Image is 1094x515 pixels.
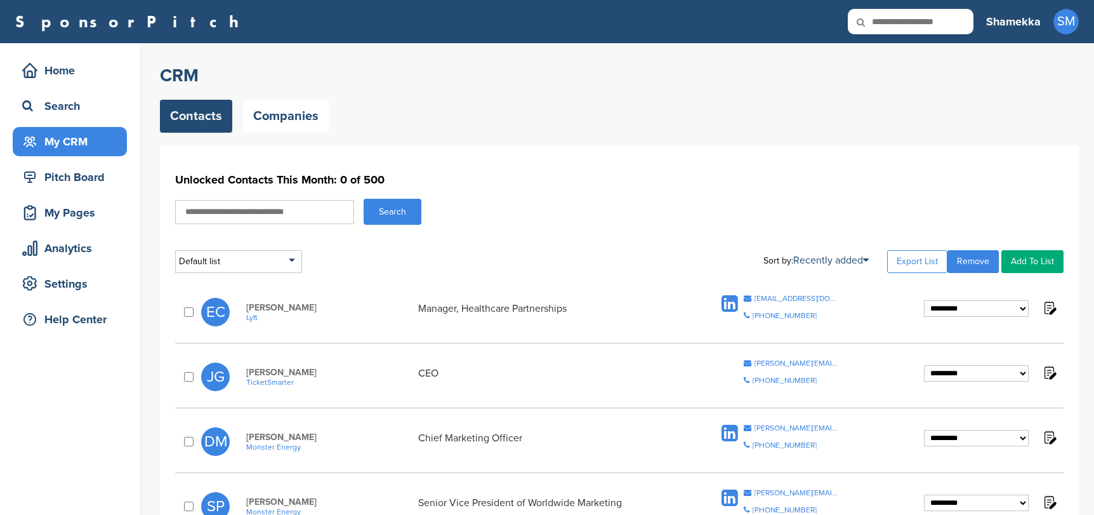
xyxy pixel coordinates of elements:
[13,305,127,334] a: Help Center
[753,506,817,514] div: [PHONE_NUMBER]
[19,95,127,117] div: Search
[19,272,127,295] div: Settings
[201,363,230,391] span: JG
[246,367,411,378] span: [PERSON_NAME]
[1041,365,1057,380] img: Notes
[753,312,817,319] div: [PHONE_NUMBER]
[1053,9,1079,34] span: SM
[13,234,127,263] a: Analytics
[753,441,817,449] div: [PHONE_NUMBER]
[755,295,839,302] div: [EMAIL_ADDRESS][DOMAIN_NAME]
[13,127,127,156] a: My CRM
[13,269,127,298] a: Settings
[13,163,127,192] a: Pitch Board
[246,302,411,313] span: [PERSON_NAME]
[418,432,678,451] div: Chief Marketing Officer
[246,497,411,507] span: [PERSON_NAME]
[13,198,127,227] a: My Pages
[755,489,839,497] div: [PERSON_NAME][EMAIL_ADDRESS][PERSON_NAME][DOMAIN_NAME]
[1001,250,1064,273] a: Add To List
[160,100,232,133] a: Contacts
[243,100,329,133] a: Companies
[418,367,678,387] div: CEO
[418,302,678,322] div: Manager, Healthcare Partnerships
[246,443,411,451] a: Monster Energy
[19,237,127,260] div: Analytics
[19,201,127,224] div: My Pages
[15,13,247,30] a: SponsorPitch
[753,377,817,384] div: [PHONE_NUMBER]
[19,308,127,331] div: Help Center
[19,166,127,189] div: Pitch Board
[1041,429,1057,445] img: Notes
[364,199,421,225] button: Search
[13,91,127,121] a: Search
[160,64,1079,87] h2: CRM
[246,378,411,387] a: TicketSmarter
[1041,300,1057,316] img: Notes
[986,8,1041,36] a: Shamekka
[246,313,411,322] a: Lyft
[755,424,839,432] div: [PERSON_NAME][EMAIL_ADDRESS][PERSON_NAME][DOMAIN_NAME]
[175,250,302,273] div: Default list
[947,250,999,273] a: Remove
[201,298,230,326] span: EC
[19,59,127,82] div: Home
[175,168,1064,191] h1: Unlocked Contacts This Month: 0 of 500
[793,254,869,267] a: Recently added
[887,250,947,273] a: Export List
[246,432,411,443] span: [PERSON_NAME]
[986,13,1041,30] h3: Shamekka
[763,255,869,265] div: Sort by:
[13,56,127,85] a: Home
[19,130,127,153] div: My CRM
[201,427,230,456] span: DM
[1041,494,1057,510] img: Notes
[755,359,839,367] div: [PERSON_NAME][EMAIL_ADDRESS][DOMAIN_NAME]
